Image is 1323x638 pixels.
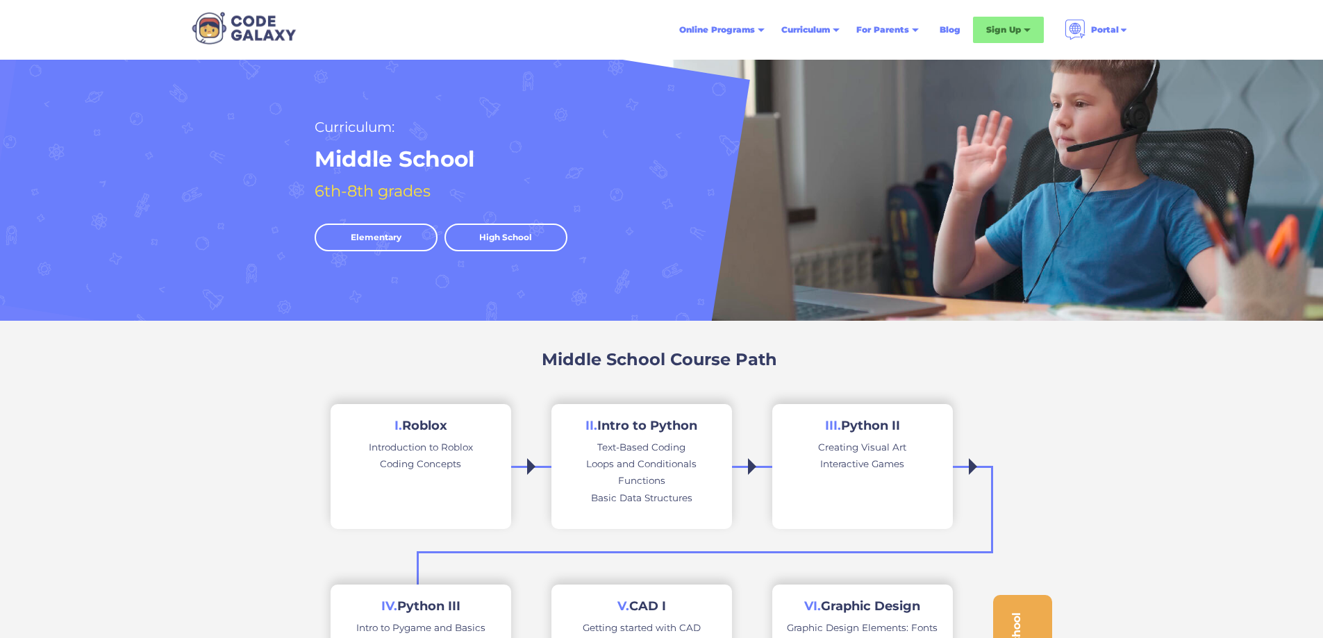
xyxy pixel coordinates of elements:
[617,598,666,614] h2: CAD I
[585,418,597,433] span: II.
[369,439,473,455] div: Introduction to Roblox
[394,418,447,434] h2: Roblox
[818,439,906,455] div: Creating Visual Art
[670,349,777,371] h3: Course Path
[825,418,841,433] span: III.
[825,418,900,434] h2: Python II
[331,404,511,529] a: I.RobloxIntroduction to RobloxCoding Concepts
[551,404,732,529] a: II.Intro to PythonText-Based CodingLoops and ConditionalsFunctionsBasic Data Structures
[931,17,969,42] a: Blog
[381,598,397,614] span: IV.
[315,145,474,174] h1: Middle School
[381,598,460,614] h2: Python III
[583,619,701,636] div: Getting started with CAD
[820,455,904,472] div: Interactive Games
[356,619,485,636] div: Intro to Pygame and Basics
[804,598,920,614] h2: Graphic Design
[315,224,438,251] a: Elementary
[585,418,697,434] h2: Intro to Python
[444,224,567,251] a: High School
[380,455,461,472] div: Coding Concepts
[804,598,821,614] span: VI.
[772,404,953,529] a: III.Python IICreating Visual ArtInteractive Games
[618,472,665,489] div: Functions
[679,23,755,37] div: Online Programs
[617,598,629,614] span: V.
[856,23,909,37] div: For Parents
[315,179,431,203] h2: 6th-8th grades
[781,23,830,37] div: Curriculum
[315,115,394,139] h2: Curriculum:
[591,489,692,506] div: Basic Data Structures
[597,439,685,455] div: Text-Based Coding
[542,349,665,371] h3: Middle School
[394,418,402,433] span: I.
[586,455,697,472] div: Loops and Conditionals
[1091,23,1119,37] div: Portal
[986,23,1021,37] div: Sign Up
